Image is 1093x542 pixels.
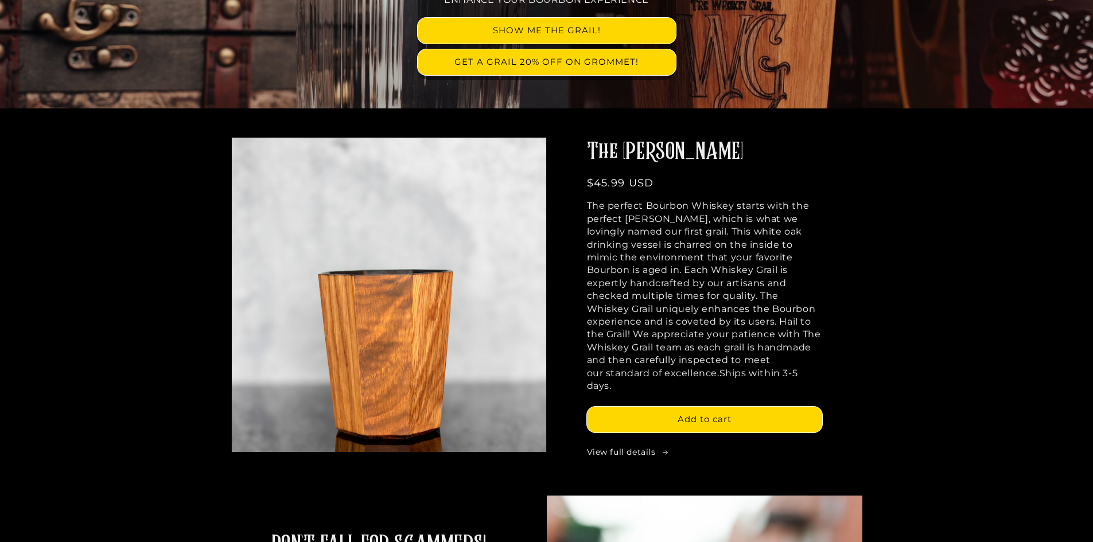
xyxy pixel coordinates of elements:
[587,177,654,189] span: $45.99 USD
[587,447,822,458] a: View full details
[418,49,676,75] a: GET A GRAIL 20% OFF ON GROMMET!
[587,407,822,432] button: Add to cart
[587,137,822,167] h2: The [PERSON_NAME]
[678,414,732,424] span: Add to cart
[587,200,822,392] p: The perfect Bourbon Whiskey starts with the perfect [PERSON_NAME], which is what we lovingly name...
[418,18,676,44] a: SHOW ME THE GRAIL!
